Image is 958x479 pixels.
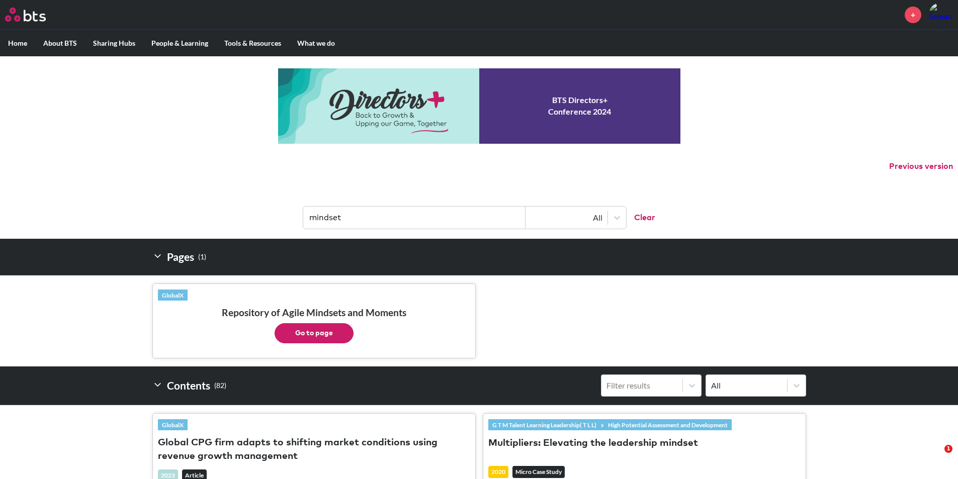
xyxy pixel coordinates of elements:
[158,436,470,463] button: Global CPG firm adapts to shifting market conditions using revenue growth management
[303,207,526,229] input: Find contents, pages and demos...
[85,30,143,56] label: Sharing Hubs
[5,8,46,22] img: BTS Logo
[905,7,921,23] a: +
[152,374,226,397] h2: Contents
[143,30,216,56] label: People & Learning
[488,466,508,478] div: 2020
[214,379,226,393] small: ( 82 )
[889,161,953,172] button: Previous version
[216,30,289,56] label: Tools & Resources
[152,247,206,267] h2: Pages
[488,419,732,430] div: »
[289,30,343,56] label: What we do
[35,30,85,56] label: About BTS
[5,8,64,22] a: Go home
[604,419,732,430] a: High Potential Assessment and Development
[606,380,677,391] div: Filter results
[711,380,782,391] div: All
[198,250,206,264] small: ( 1 )
[512,466,565,478] em: Micro Case Study
[158,290,188,301] a: GlobalX
[158,307,470,343] h3: Repository of Agile Mindsets and Moments
[944,445,952,453] span: 1
[924,445,948,469] iframe: Intercom live chat
[275,323,354,343] button: Go to page
[158,419,188,430] a: GlobalX
[488,437,698,450] button: Multipliers: Elevating the leadership mindset
[488,419,600,430] a: G T M Talent Learning Leadership( T L L)
[626,207,655,229] button: Clear
[531,212,602,223] div: All
[278,68,680,144] a: Conference 2024
[929,3,953,27] a: Profile
[929,3,953,27] img: Samara Taranto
